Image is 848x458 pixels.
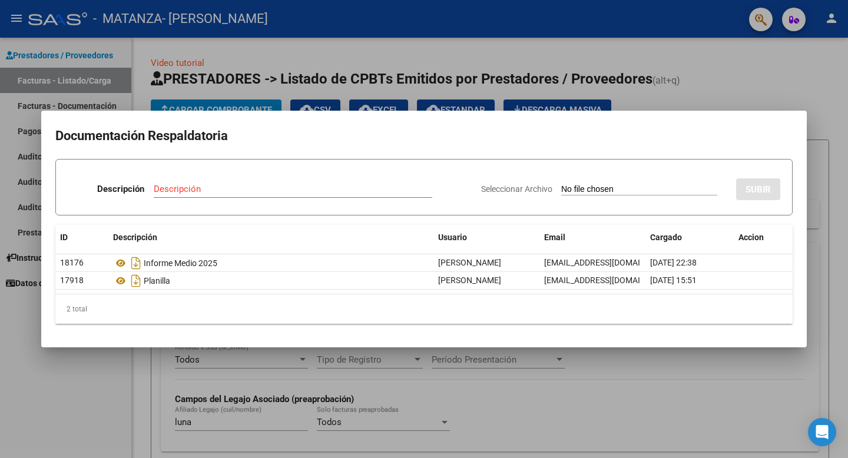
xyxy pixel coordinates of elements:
span: 17918 [60,276,84,285]
h2: Documentación Respaldatoria [55,125,793,147]
datatable-header-cell: Cargado [645,225,734,250]
span: Cargado [650,233,682,242]
button: SUBIR [736,178,780,200]
i: Descargar documento [128,254,144,273]
datatable-header-cell: Descripción [108,225,433,250]
div: Open Intercom Messenger [808,418,836,446]
span: Seleccionar Archivo [481,184,552,194]
datatable-header-cell: ID [55,225,108,250]
span: [EMAIL_ADDRESS][DOMAIN_NAME] [544,258,675,267]
span: ID [60,233,68,242]
span: 18176 [60,258,84,267]
i: Descargar documento [128,271,144,290]
datatable-header-cell: Email [539,225,645,250]
span: Email [544,233,565,242]
div: Informe Medio 2025 [113,254,429,273]
span: [PERSON_NAME] [438,258,501,267]
span: [PERSON_NAME] [438,276,501,285]
p: Descripción [97,182,144,196]
span: Descripción [113,233,157,242]
span: [EMAIL_ADDRESS][DOMAIN_NAME] [544,276,675,285]
datatable-header-cell: Accion [734,225,793,250]
span: SUBIR [746,184,771,195]
div: Planilla [113,271,429,290]
div: 2 total [55,294,793,324]
datatable-header-cell: Usuario [433,225,539,250]
span: [DATE] 15:51 [650,276,697,285]
span: Accion [738,233,764,242]
span: Usuario [438,233,467,242]
span: [DATE] 22:38 [650,258,697,267]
